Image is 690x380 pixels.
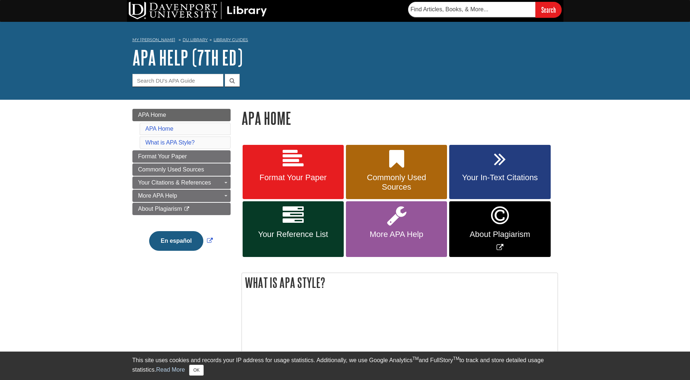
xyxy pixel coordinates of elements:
a: Your Citations & References [132,177,231,189]
img: DU Library [129,2,267,19]
a: More APA Help [132,190,231,202]
a: DU Library [183,37,208,42]
span: Format Your Paper [138,153,187,159]
a: APA Home [145,126,174,132]
a: Your In-Text Citations [449,145,550,199]
a: Format Your Paper [243,145,344,199]
input: Search [535,2,562,17]
h2: What is APA Style? [242,273,558,292]
span: Commonly Used Sources [138,166,204,173]
button: Close [189,365,203,376]
button: En español [149,231,203,251]
span: Commonly Used Sources [351,173,442,192]
h1: APA Home [242,109,558,127]
div: Guide Page Menu [132,109,231,263]
a: Commonly Used Sources [346,145,447,199]
a: Read More [156,367,185,373]
a: APA Home [132,109,231,121]
a: What is APA Style? [145,139,195,146]
div: This site uses cookies and records your IP address for usage statistics. Additionally, we use Goo... [132,356,558,376]
sup: TM [453,356,459,361]
a: Your Reference List [243,201,344,257]
span: More APA Help [351,230,442,239]
a: Format Your Paper [132,150,231,163]
a: Library Guides [214,37,248,42]
span: More APA Help [138,193,177,199]
form: Searches DU Library's articles, books, and more [408,2,562,17]
a: About Plagiarism [132,203,231,215]
a: Link opens in new window [449,201,550,257]
a: Commonly Used Sources [132,163,231,176]
a: APA Help (7th Ed) [132,46,243,69]
i: This link opens in a new window [184,207,190,211]
span: Format Your Paper [248,173,338,182]
input: Find Articles, Books, & More... [408,2,535,17]
span: About Plagiarism [138,206,182,212]
a: More APA Help [346,201,447,257]
span: APA Home [138,112,166,118]
sup: TM [412,356,419,361]
a: My [PERSON_NAME] [132,37,175,43]
span: Your Citations & References [138,179,211,186]
a: Link opens in new window [147,238,215,244]
input: Search DU's APA Guide [132,74,223,87]
span: Your In-Text Citations [455,173,545,182]
span: About Plagiarism [455,230,545,239]
nav: breadcrumb [132,35,558,47]
span: Your Reference List [248,230,338,239]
